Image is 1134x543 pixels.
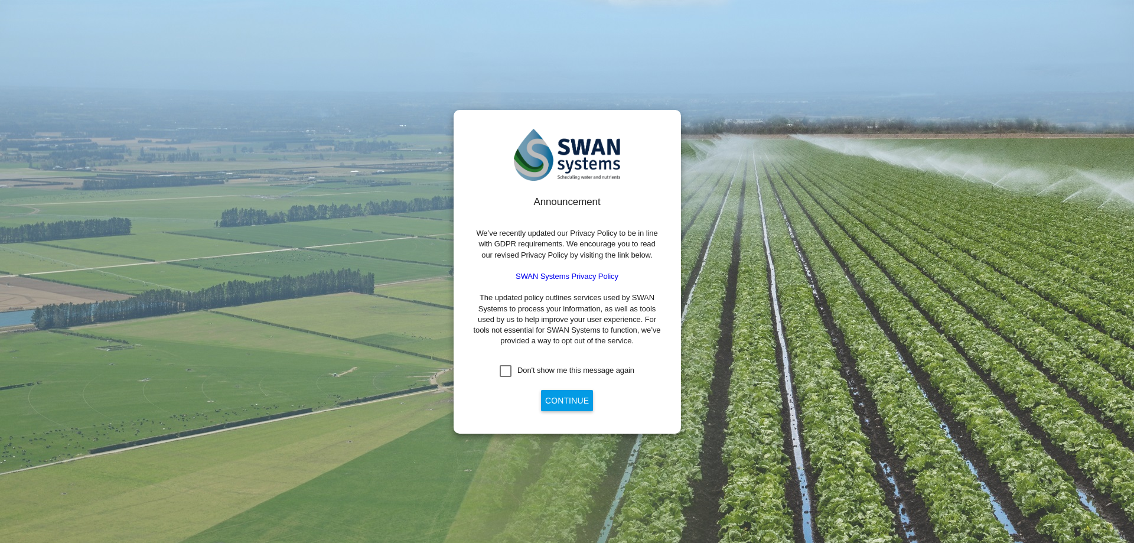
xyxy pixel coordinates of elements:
md-checkbox: Don't show me this message again [500,365,634,377]
button: Continue [541,390,593,411]
div: Announcement [472,195,662,209]
span: We’ve recently updated our Privacy Policy to be in line with GDPR requirements. We encourage you ... [476,229,657,259]
img: SWAN-Landscape-Logo-Colour.png [514,129,620,181]
span: The updated policy outlines services used by SWAN Systems to process your information, as well as... [474,293,661,345]
a: SWAN Systems Privacy Policy [516,272,618,281]
div: Don't show me this message again [517,365,634,376]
